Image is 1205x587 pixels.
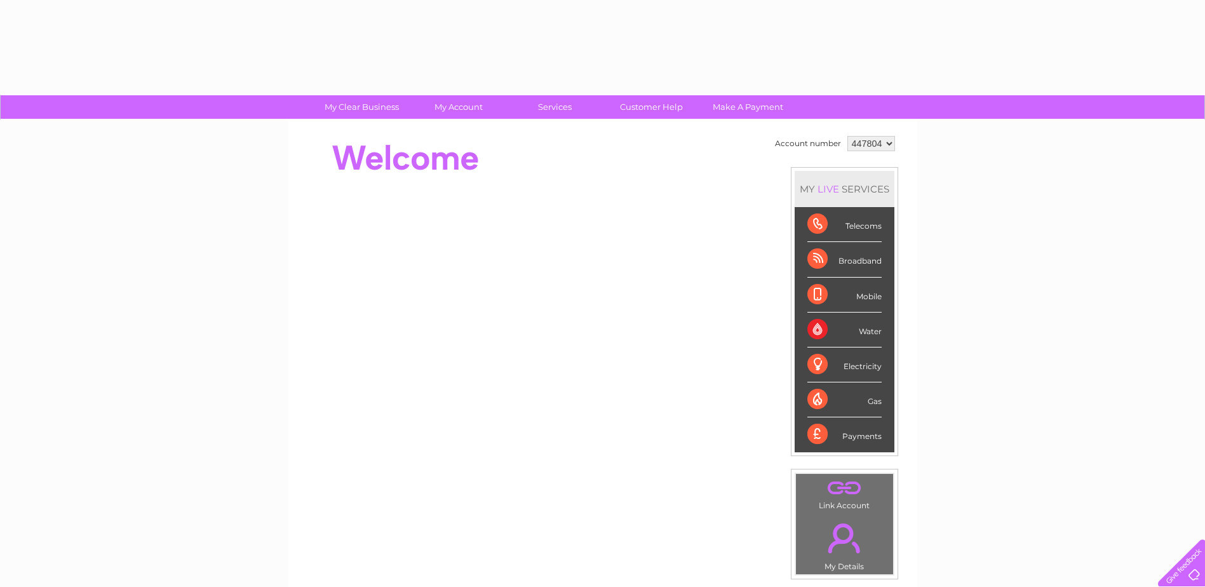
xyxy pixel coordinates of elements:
div: LIVE [815,183,842,195]
a: . [799,516,890,560]
a: Services [502,95,607,119]
a: Customer Help [599,95,704,119]
div: Telecoms [807,207,882,242]
a: . [799,477,890,499]
div: Gas [807,382,882,417]
div: Broadband [807,242,882,277]
div: Payments [807,417,882,452]
a: My Clear Business [309,95,414,119]
div: Electricity [807,347,882,382]
a: Make A Payment [696,95,800,119]
td: Account number [772,133,844,154]
div: MY SERVICES [795,171,894,207]
td: Link Account [795,473,894,513]
div: Mobile [807,278,882,313]
td: My Details [795,513,894,575]
a: My Account [406,95,511,119]
div: Water [807,313,882,347]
